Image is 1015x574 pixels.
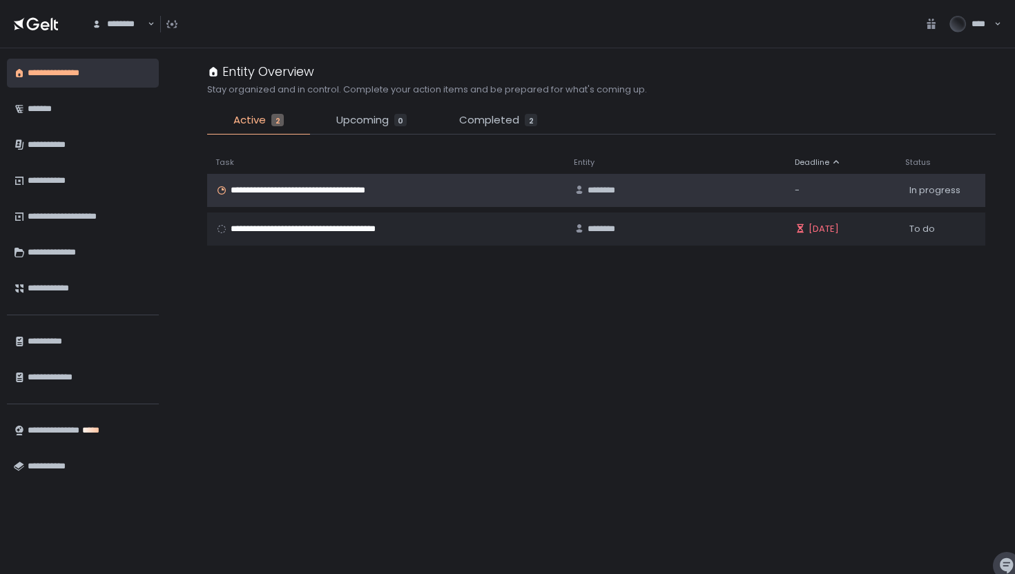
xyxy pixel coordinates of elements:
[233,112,266,128] span: Active
[905,157,931,168] span: Status
[795,157,829,168] span: Deadline
[459,112,519,128] span: Completed
[394,114,407,126] div: 0
[574,157,594,168] span: Entity
[795,184,800,197] span: -
[525,114,537,126] div: 2
[336,112,389,128] span: Upcoming
[207,83,647,96] h2: Stay organized and in control. Complete your action items and be prepared for what's coming up.
[909,184,960,197] span: In progress
[809,223,839,235] span: [DATE]
[83,10,155,39] div: Search for option
[207,62,314,81] div: Entity Overview
[215,157,234,168] span: Task
[909,223,935,235] span: To do
[271,114,284,126] div: 2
